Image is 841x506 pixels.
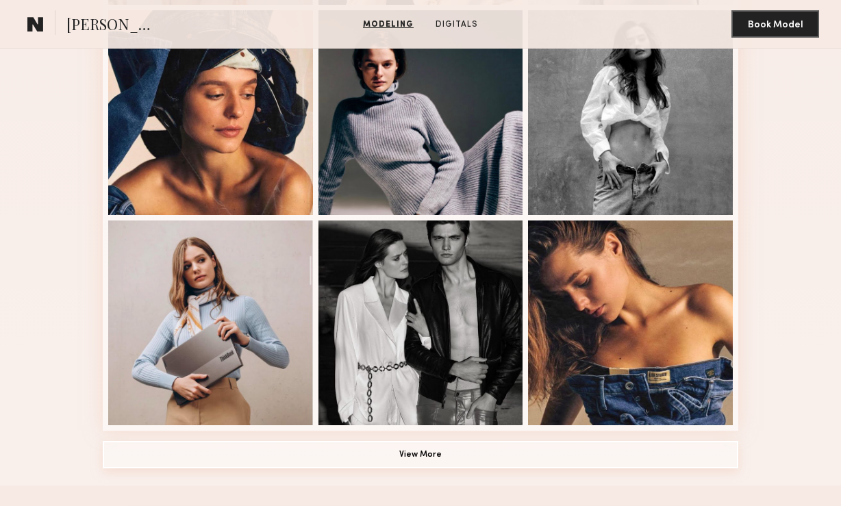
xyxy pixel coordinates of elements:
[731,10,819,38] button: Book Model
[430,18,484,31] a: Digitals
[103,441,738,468] button: View More
[66,14,162,38] span: [PERSON_NAME]
[731,18,819,29] a: Book Model
[357,18,419,31] a: Modeling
